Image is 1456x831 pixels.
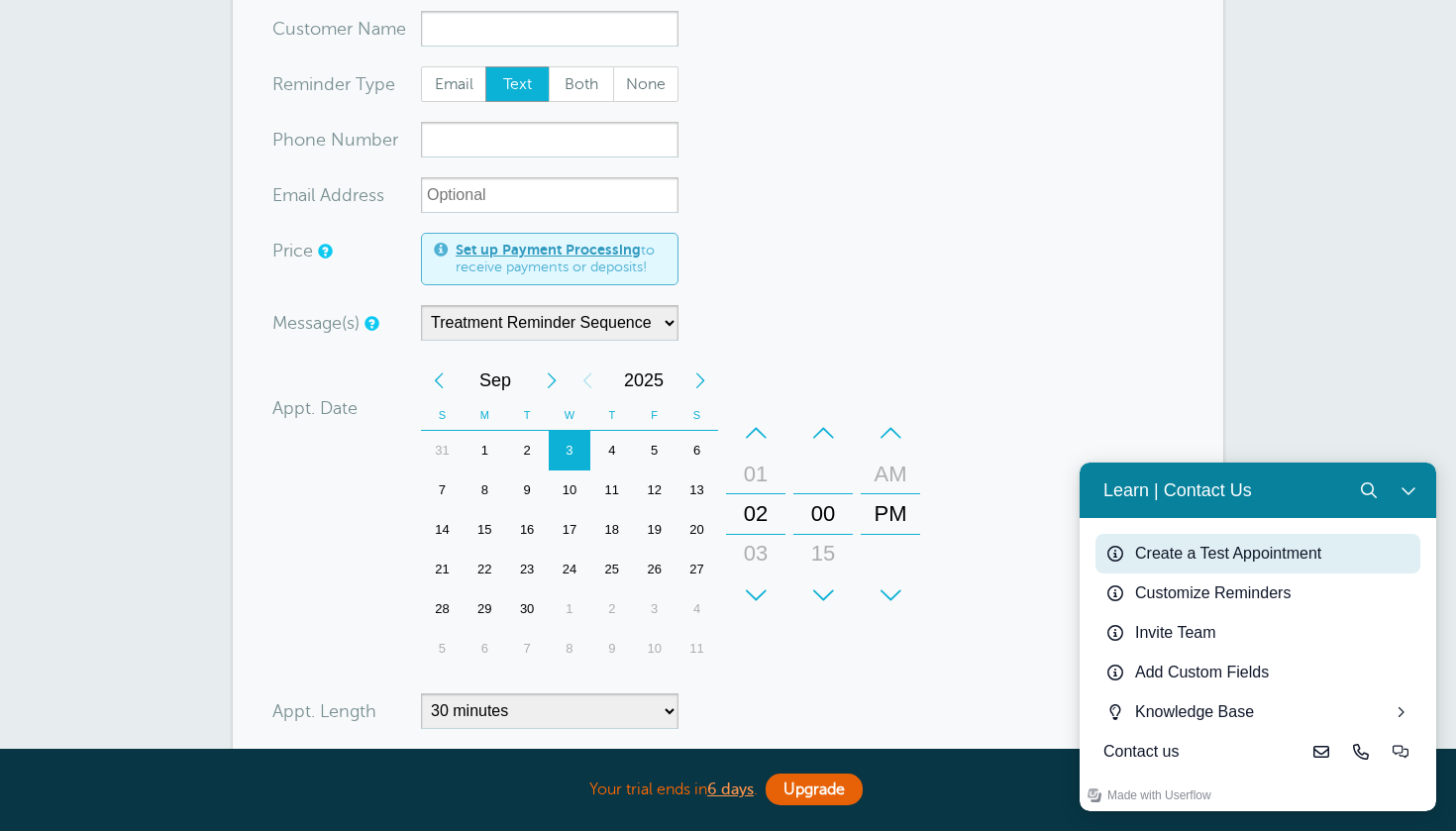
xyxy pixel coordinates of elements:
label: Text [485,66,551,102]
label: Email [421,66,486,102]
div: Monday, September 1 [464,431,506,470]
div: Saturday, October 4 [676,589,718,629]
div: Friday, September 19 [633,510,676,550]
div: mber [272,122,421,157]
div: Saturday, October 11 [676,629,718,669]
div: 1 [464,431,506,470]
div: 25 [590,550,633,589]
div: 1 [549,589,591,629]
div: 10 [633,629,676,669]
span: September [457,361,534,400]
div: 2 [506,431,549,470]
div: 26 [633,550,676,589]
label: Both [549,66,614,102]
div: Wednesday, September 24 [549,550,591,589]
div: 23 [506,550,549,589]
div: Wednesday, September 17 [549,510,591,550]
div: Saturday, September 27 [676,550,718,589]
div: 5 [421,629,464,669]
div: 00 [799,494,847,534]
div: 21 [421,550,464,589]
div: Friday, October 3 [633,589,676,629]
div: Tuesday, September 16 [506,510,549,550]
div: Sunday, September 7 [421,470,464,510]
div: Thursday, September 18 [590,510,633,550]
div: 11 [590,470,633,510]
div: Wednesday, September 3 [549,431,591,470]
div: Tuesday, September 30 [506,589,549,629]
div: Monday, September 22 [464,550,506,589]
a: An optional price for the appointment. If you set a price, you can include a payment link in your... [318,245,330,258]
div: Sunday, September 14 [421,510,464,550]
span: Pho [272,131,305,149]
div: Friday, September 5 [633,431,676,470]
div: 11 [676,629,718,669]
label: None [613,66,678,102]
div: Thursday, September 4 [590,431,633,470]
div: Next Month [534,361,570,400]
div: 15 [799,534,847,573]
span: il Add [307,186,353,204]
div: Previous Month [421,361,457,400]
th: T [506,400,549,431]
a: Upgrade [766,774,863,805]
span: tomer N [304,20,371,38]
div: Friday, September 12 [633,470,676,510]
span: ne Nu [305,131,356,149]
div: Sunday, September 21 [421,550,464,589]
div: 27 [676,550,718,589]
div: ame [272,11,421,47]
div: Tuesday, September 9 [506,470,549,510]
div: Monday, September 15 [464,510,506,550]
div: 6 [464,629,506,669]
span: Ema [272,186,307,204]
span: None [614,67,677,101]
div: Saturday, September 20 [676,510,718,550]
div: 3 [549,431,591,470]
th: T [590,400,633,431]
div: 01 [732,455,780,494]
label: Price [272,242,313,260]
div: AM [867,455,914,494]
div: Next Year [682,361,718,400]
label: Appt. Date [272,399,358,417]
div: Tuesday, September 2 [506,431,549,470]
div: Previous Year [570,361,605,400]
div: 5 [633,431,676,470]
div: 02 [732,494,780,534]
div: 14 [421,510,464,550]
div: PM [867,494,914,534]
th: W [549,400,591,431]
span: to receive payments or deposits! [456,242,666,276]
div: 12 [633,470,676,510]
div: Monday, September 8 [464,470,506,510]
span: Cus [272,20,304,38]
div: 6 [676,431,718,470]
div: 9 [590,629,633,669]
th: F [633,400,676,431]
div: 30 [799,573,847,613]
span: Email [422,67,485,101]
span: Text [486,67,550,101]
div: 7 [421,470,464,510]
div: 17 [549,510,591,550]
div: 8 [549,629,591,669]
a: Simple templates and custom messages will use the reminder schedule set under Settings > Reminder... [364,317,376,330]
div: Thursday, September 25 [590,550,633,589]
div: Monday, September 29 [464,589,506,629]
th: S [421,400,464,431]
div: 13 [676,470,718,510]
div: Thursday, October 2 [590,589,633,629]
div: 2 [590,589,633,629]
